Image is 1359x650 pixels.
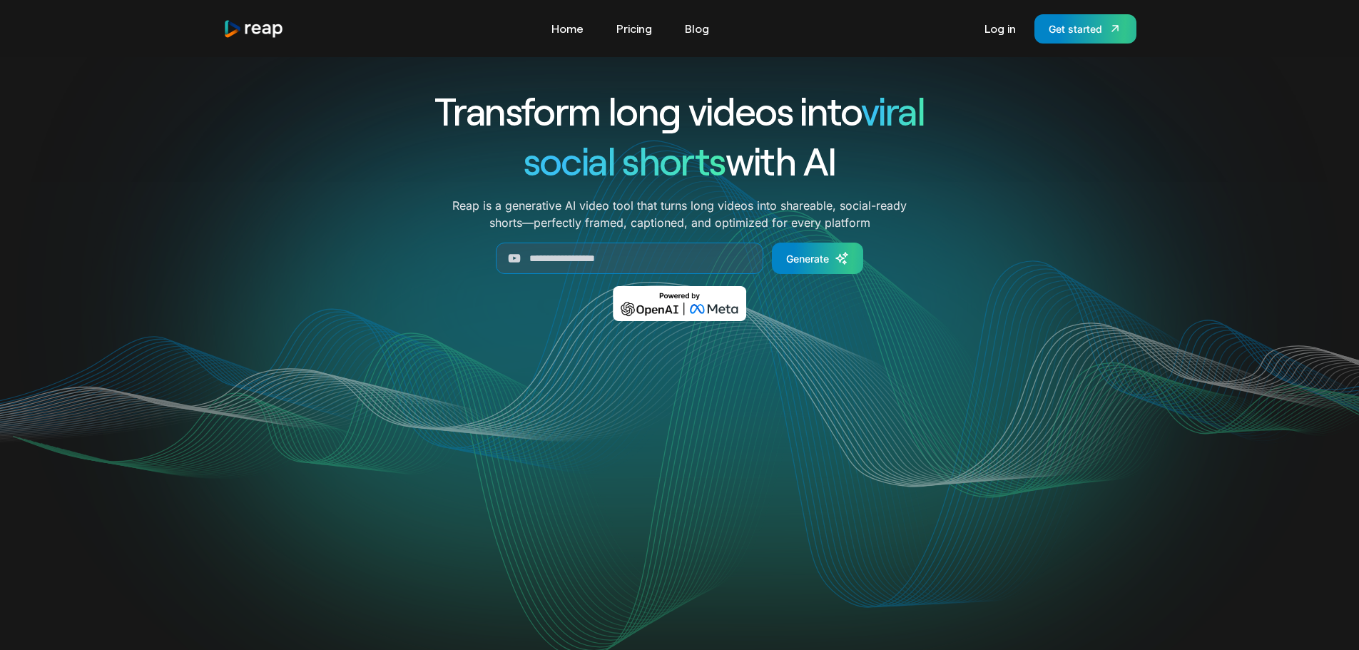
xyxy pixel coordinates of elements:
div: Get started [1049,21,1102,36]
a: Home [544,17,591,40]
span: viral [861,87,925,133]
span: social shorts [524,137,726,183]
a: home [223,19,285,39]
form: Generate Form [383,243,977,274]
a: Get started [1034,14,1136,44]
div: Generate [786,251,829,266]
img: Powered by OpenAI & Meta [613,286,746,321]
a: Pricing [609,17,659,40]
h1: Transform long videos into [383,86,977,136]
img: reap logo [223,19,285,39]
a: Blog [678,17,716,40]
a: Log in [977,17,1023,40]
a: Generate [772,243,863,274]
h1: with AI [383,136,977,186]
video: Your browser does not support the video tag. [392,342,967,629]
p: Reap is a generative AI video tool that turns long videos into shareable, social-ready shorts—per... [452,197,907,231]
